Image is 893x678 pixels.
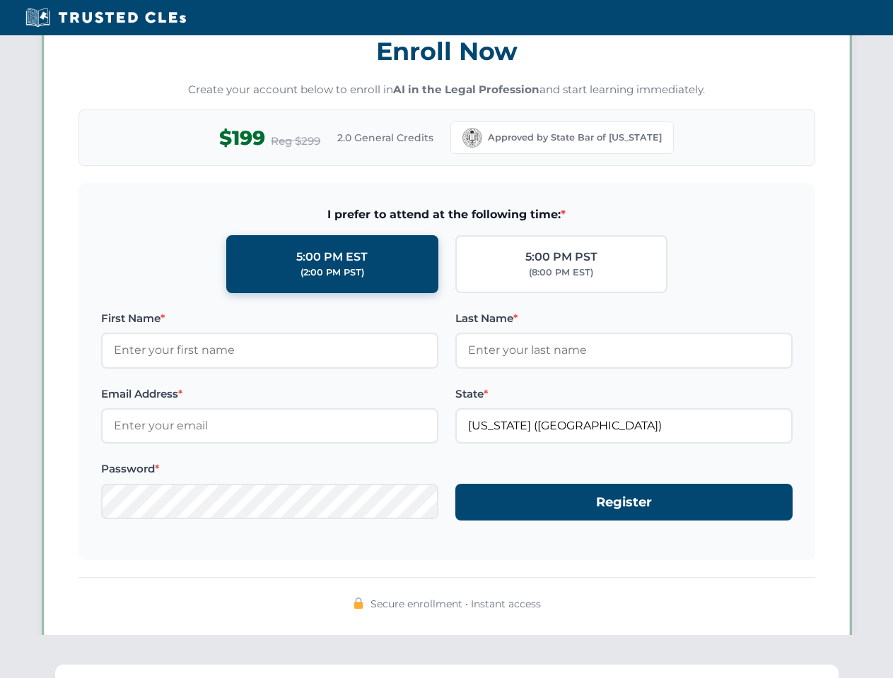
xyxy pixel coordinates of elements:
[353,597,364,609] img: 🔒
[525,248,597,266] div: 5:00 PM PST
[101,206,793,224] span: I prefer to attend at the following time:
[21,7,190,28] img: Trusted CLEs
[78,82,815,98] p: Create your account below to enroll in and start learning immediately.
[337,130,433,145] span: 2.0 General Credits
[462,128,482,148] img: California Bar
[101,386,438,403] label: Email Address
[455,408,793,444] input: California (CA)
[393,83,539,96] strong: AI in the Legal Profession
[300,266,364,280] div: (2:00 PM PST)
[529,266,593,280] div: (8:00 PM EST)
[101,408,438,444] input: Enter your email
[219,122,265,154] span: $199
[78,29,815,73] h3: Enroll Now
[296,248,368,266] div: 5:00 PM EST
[101,310,438,327] label: First Name
[101,460,438,477] label: Password
[370,596,541,612] span: Secure enrollment • Instant access
[101,333,438,368] input: Enter your first name
[455,310,793,327] label: Last Name
[455,333,793,368] input: Enter your last name
[271,133,320,150] span: Reg $299
[455,484,793,521] button: Register
[488,131,662,145] span: Approved by State Bar of [US_STATE]
[455,386,793,403] label: State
